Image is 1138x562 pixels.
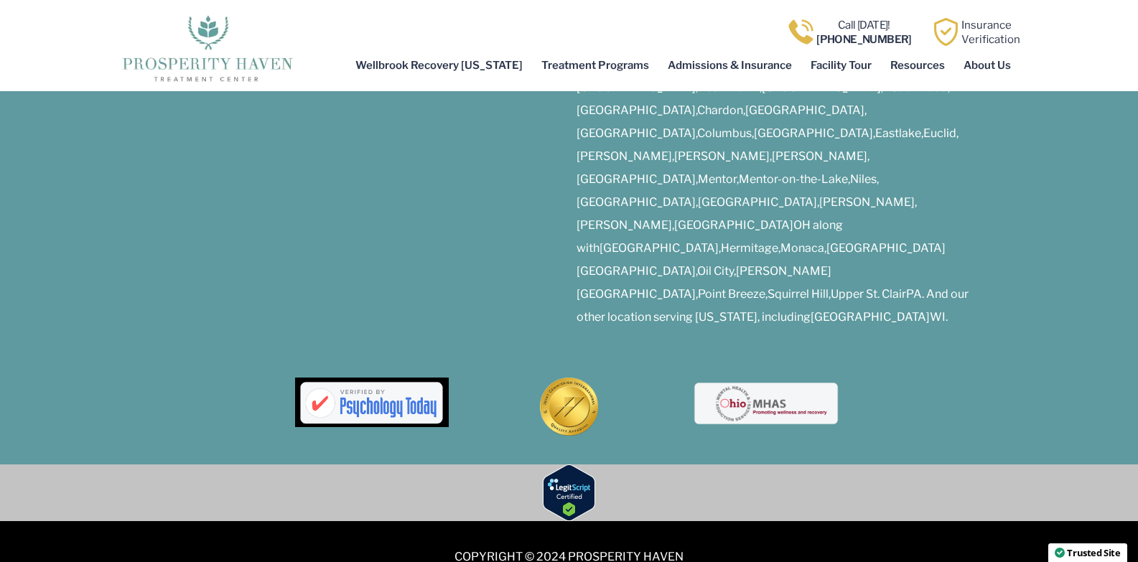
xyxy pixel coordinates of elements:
[739,172,848,186] a: Mentor-on-the-Lake
[762,80,881,94] a: [GEOGRAPHIC_DATA]
[867,149,869,163] span: ,
[543,486,595,498] a: Verify LegitScript Approval for www.prosperityhaven.com
[696,287,698,301] span: ,
[768,287,829,301] a: Squirrel Hill
[875,126,921,140] a: Eastlake
[697,126,752,140] a: Columbus
[600,241,719,255] a: [GEOGRAPHIC_DATA]
[697,264,734,278] a: Oil City
[696,264,697,278] span: ,
[932,18,960,46] img: Learn how Prosperity Haven, a verified substance abuse center can help you overcome your addiction
[923,126,956,140] a: Euclid
[697,103,743,117] a: Chardon
[811,310,930,324] a: [GEOGRAPHIC_DATA]
[543,464,595,521] img: Verify Approval for www.prosperityhaven.com
[801,49,881,82] a: Facility Tour
[577,172,696,186] a: [GEOGRAPHIC_DATA]
[824,241,826,255] span: ,
[698,195,817,209] a: [GEOGRAPHIC_DATA]
[864,103,867,117] span: ,
[816,33,912,46] b: [PHONE_NUMBER]
[743,103,745,117] span: ,
[295,378,449,428] img: A logo for a drug detox center with the words 'psychology today' on it.
[734,264,736,278] span: ,
[770,149,772,163] span: ,
[961,19,1020,46] a: InsuranceVerification
[831,287,906,301] a: Upper St. Clair
[787,18,815,46] img: Call one of Prosperity Haven's dedicated counselors today so we can help you overcome addiction
[118,11,297,83] img: The logo for Prosperity Haven Addiction Recovery Center.
[696,172,698,186] span: ,
[719,241,721,255] span: ,
[577,80,696,94] a: [GEOGRAPHIC_DATA]
[816,19,912,46] a: Call [DATE]![PHONE_NUMBER]
[577,287,969,324] span: PA. And our other location serving [US_STATE], including
[877,172,879,186] span: ,
[577,126,696,140] a: [GEOGRAPHIC_DATA]
[737,172,739,186] span: ,
[577,264,831,301] a: [PERSON_NAME][GEOGRAPHIC_DATA]
[696,195,698,209] span: ,
[948,80,950,94] span: ,
[883,80,948,94] a: Beachwood
[577,218,672,232] a: [PERSON_NAME]
[760,80,762,94] span: ,
[577,149,672,163] a: [PERSON_NAME]
[819,195,915,209] span: [PERSON_NAME]
[577,195,696,209] a: [GEOGRAPHIC_DATA]
[540,378,599,436] img: Join Commission International
[817,195,819,209] span: ,
[721,241,778,255] a: Hermitage
[577,218,843,255] span: OH along with
[577,103,696,117] a: [GEOGRAPHIC_DATA]
[754,126,873,140] a: [GEOGRAPHIC_DATA]
[881,80,883,94] span: ,
[915,195,917,209] span: ,
[346,49,532,82] a: Wellbrook Recovery [US_STATE]
[674,149,770,163] a: [PERSON_NAME]
[778,241,780,255] span: ,
[780,241,824,255] span: Monaca
[826,241,946,255] a: [GEOGRAPHIC_DATA]
[881,49,954,82] a: Resources
[696,80,698,94] span: ,
[752,126,754,140] span: ,
[850,172,877,186] a: Niles
[956,126,959,140] span: ,
[765,287,768,301] span: ,
[829,287,831,301] span: ,
[658,49,801,82] a: Admissions & Insurance
[696,103,697,117] span: ,
[698,80,760,94] a: Austintown
[532,49,658,82] a: Treatment Programs
[772,149,867,163] a: [PERSON_NAME]
[696,126,697,140] span: ,
[848,172,850,186] span: ,
[930,310,948,324] span: WI.
[745,103,864,117] a: [GEOGRAPHIC_DATA]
